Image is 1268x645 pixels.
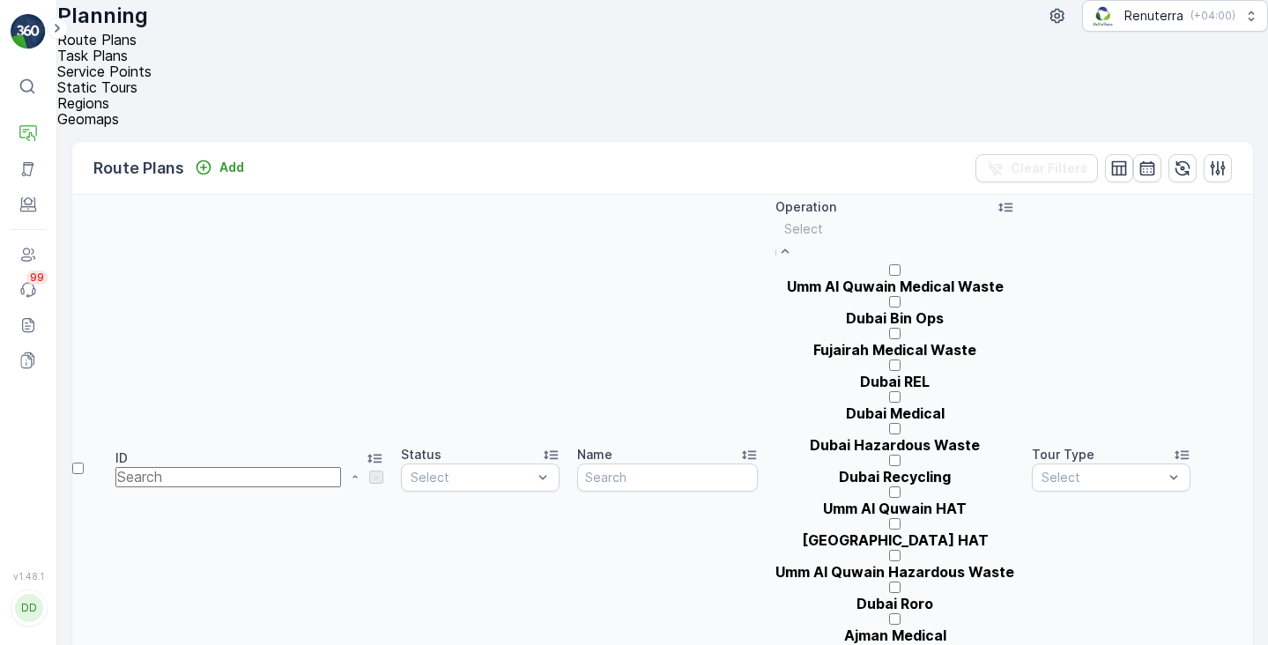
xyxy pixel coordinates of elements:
p: 99 [30,271,44,285]
span: Regions [57,94,109,112]
p: Planning [57,2,148,30]
button: DD [11,585,46,631]
span: Geomaps [57,110,119,128]
p: Add [219,159,244,176]
input: Dubai REL [889,360,901,371]
p: Dubai Bin Ops [775,310,1014,326]
p: Clear Filters [1011,159,1087,177]
input: Ajman Medical [889,613,901,625]
span: Service Points [57,63,152,80]
a: 99 [11,272,46,308]
p: [GEOGRAPHIC_DATA] HAT [775,532,1014,548]
p: Umm Al Quwain Medical Waste [775,278,1014,294]
input: Dubai Recycling [889,455,901,466]
img: logo [11,14,46,49]
span: v 1.48.1 [11,571,46,582]
span: Task Plans [57,47,128,64]
input: Umm Al Quwain HAT [889,486,901,498]
input: Search [115,467,341,486]
input: [GEOGRAPHIC_DATA] HAT [889,518,901,530]
p: Tour Type [1032,446,1094,463]
div: DD [15,594,43,622]
button: Clear Filters [975,154,1098,182]
p: Dubai Medical [775,405,1014,421]
p: Umm Al Quwain HAT [775,500,1014,516]
p: Dubai REL [775,374,1014,389]
p: Fujairah Medical Waste [775,342,1014,358]
p: Dubai Recycling [775,469,1014,485]
input: Dubai Roro [889,582,901,593]
p: Dubai Hazardous Waste [775,437,1014,453]
p: Route Plans [93,156,184,181]
input: Dubai Bin Ops [889,296,901,308]
p: Umm Al Quwain Hazardous Waste [775,564,1014,580]
p: Dubai Roro [775,596,1014,612]
span: Static Tours [57,78,137,96]
input: Fujairah Medical Waste [889,328,901,339]
img: Screenshot_2024-07-26_at_13.33.01.png [1090,6,1117,26]
input: Search [577,463,758,492]
input: Umm Al Quwain Medical Waste [889,264,901,276]
p: Select [411,469,532,486]
p: Name [577,446,612,463]
p: Ajman Medical [775,627,1014,643]
span: Route Plans [57,31,137,48]
button: Add [188,157,251,178]
p: Status [401,446,441,463]
p: Select [1042,469,1163,486]
input: Umm Al Quwain Hazardous Waste [889,550,901,561]
p: ID [115,449,128,467]
input: Dubai Hazardous Waste [889,423,901,434]
p: Operation [775,198,836,216]
p: Renuterra [1124,7,1183,25]
input: Dubai Medical [889,391,901,403]
p: ( +04:00 ) [1190,9,1235,23]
